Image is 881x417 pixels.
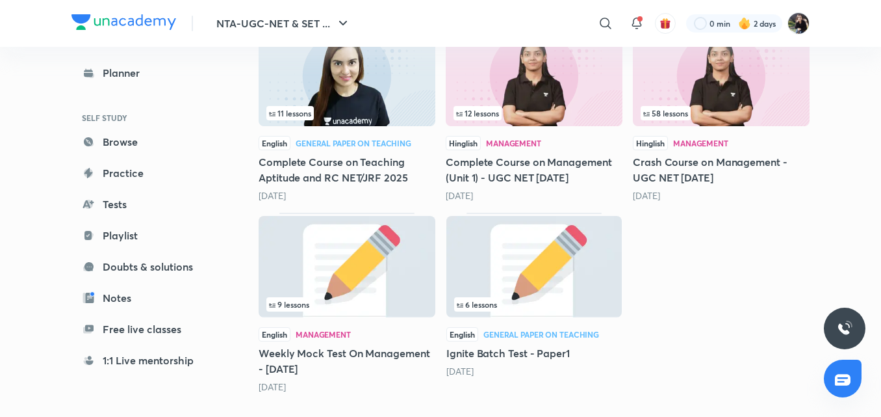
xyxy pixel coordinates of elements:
[633,25,810,126] img: Thumbnail
[446,154,622,185] h5: Complete Course on Management (Unit 1) - UGC NET [DATE]
[266,106,428,120] div: left
[837,321,852,336] img: ttu
[209,10,359,36] button: NTA-UGC-NET & SET ...
[446,345,622,361] h5: Ignite Batch Test - Paper1
[453,106,615,120] div: left
[787,12,810,34] img: prerna kapoor
[633,189,810,202] div: 8 months ago
[71,160,222,186] a: Practice
[446,189,622,202] div: 6 months ago
[453,106,615,120] div: infocontainer
[446,327,478,342] span: English
[296,139,411,147] div: General Paper on Teaching
[633,154,810,185] h5: Crash Course on Management - UGC NET [DATE]
[71,316,222,342] a: Free live classes
[259,213,435,394] div: Weekly Mock Test On Management - Jun'24
[738,17,751,30] img: streak
[259,381,435,394] div: 1 year ago
[486,139,541,147] div: Management
[71,107,222,129] h6: SELF STUDY
[259,136,290,150] span: English
[71,129,222,155] a: Browse
[483,330,599,338] div: General Paper on Teaching
[71,347,222,373] a: 1:1 Live mentorship
[71,14,176,30] img: Company Logo
[259,25,435,126] img: Thumbnail
[446,365,622,378] div: 3 years ago
[296,330,351,338] div: Management
[641,106,802,120] div: left
[269,109,311,117] span: 11 lessons
[456,109,499,117] span: 12 lessons
[71,285,222,311] a: Notes
[454,297,614,312] div: infocontainer
[259,216,435,317] img: Thumbnail
[454,297,614,312] div: left
[446,136,481,150] span: Hinglish
[71,254,222,280] a: Doubts & solutions
[269,301,309,308] span: 9 lessons
[266,297,428,312] div: left
[446,216,622,317] img: Thumbnail
[633,21,810,202] div: Crash Course on Management - UGC NET Dec’24
[71,191,222,217] a: Tests
[446,213,622,394] div: Ignite Batch Test - Paper1
[266,297,428,312] div: infocontainer
[641,106,802,120] div: infosection
[259,327,290,342] span: English
[659,18,671,29] img: avatar
[266,106,428,120] div: infosection
[673,139,728,147] div: Management
[259,345,435,377] h5: Weekly Mock Test On Management - [DATE]
[446,25,622,126] img: Thumbnail
[446,21,622,202] div: Complete Course on Management (Unit 1) - UGC NET Jun'25
[643,109,688,117] span: 58 lessons
[71,60,222,86] a: Planner
[71,222,222,249] a: Playlist
[259,21,435,202] div: Complete Course on Teaching Aptitude and RC NET/JRF 2025
[266,297,428,312] div: infosection
[71,14,176,33] a: Company Logo
[259,189,435,202] div: 6 months ago
[453,106,615,120] div: infosection
[633,136,668,150] span: Hinglish
[454,297,614,312] div: infosection
[655,13,676,34] button: avatar
[457,301,497,308] span: 6 lessons
[641,106,802,120] div: infocontainer
[259,154,435,185] h5: Complete Course on Teaching Aptitude and RC NET/JRF 2025
[266,106,428,120] div: infocontainer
